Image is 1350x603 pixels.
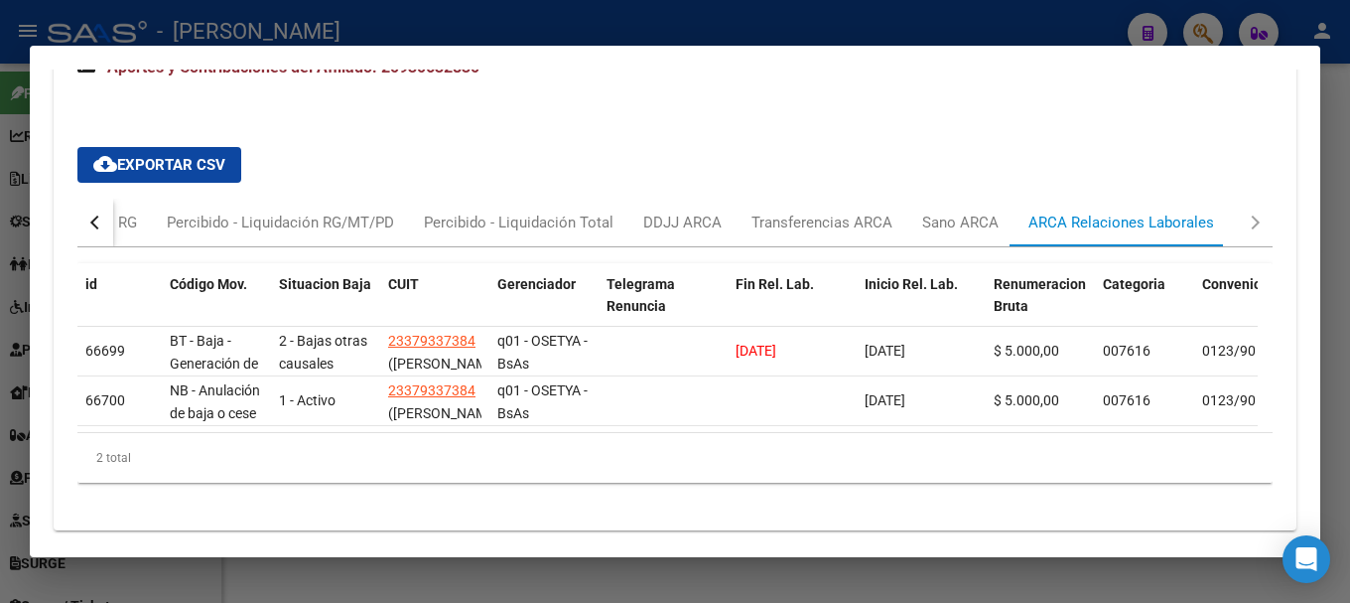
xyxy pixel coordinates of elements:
[1028,212,1214,233] div: ARCA Relaciones Laborales
[107,58,479,76] span: Aportes y Contribuciones del Afiliado: 20930632830
[424,212,613,233] div: Percibido - Liquidación Total
[736,343,776,359] span: [DATE]
[922,212,999,233] div: Sano ARCA
[162,263,271,351] datatable-header-cell: Código Mov.
[279,333,367,372] span: 2 - Bajas otras causales
[170,382,260,444] span: NB - Anulación de baja o cese del trabajador
[857,263,986,351] datatable-header-cell: Inicio Rel. Lab.
[497,333,588,372] span: q01 - OSETYA - BsAs
[865,276,958,292] span: Inicio Rel. Lab.
[85,343,125,359] span: 66699
[1194,263,1293,351] datatable-header-cell: Convenio
[93,156,225,174] span: Exportar CSV
[388,276,419,292] span: CUIT
[388,356,499,394] span: ([PERSON_NAME] [PERSON_NAME])
[599,263,728,351] datatable-header-cell: Telegrama Renuncia
[77,433,1273,483] div: 2 total
[736,276,814,292] span: Fin Rel. Lab.
[85,276,97,292] span: id
[271,263,380,351] datatable-header-cell: Situacion Baja
[643,212,722,233] div: DDJJ ARCA
[994,392,1059,408] span: $ 5.000,00
[1103,392,1150,408] span: 007616
[388,382,475,398] span: 23379337384
[167,212,394,233] div: Percibido - Liquidación RG/MT/PD
[1103,343,1150,359] span: 007616
[279,392,336,408] span: 1 - Activo
[1282,535,1330,583] div: Open Intercom Messenger
[728,263,857,351] datatable-header-cell: Fin Rel. Lab.
[994,343,1059,359] span: $ 5.000,00
[279,276,371,292] span: Situacion Baja
[865,343,905,359] span: [DATE]
[54,99,1296,530] div: Aportes y Contribuciones del Afiliado: 20930632830
[986,263,1095,351] datatable-header-cell: Renumeracion Bruta
[751,212,892,233] div: Transferencias ARCA
[497,276,576,292] span: Gerenciador
[1103,276,1165,292] span: Categoria
[77,147,241,183] button: Exportar CSV
[994,276,1086,315] span: Renumeracion Bruta
[1095,263,1194,351] datatable-header-cell: Categoria
[93,152,117,176] mat-icon: cloud_download
[1202,343,1256,359] span: 0123/90
[380,263,489,351] datatable-header-cell: CUIT
[1202,392,1256,408] span: 0123/90
[489,263,599,351] datatable-header-cell: Gerenciador
[77,263,162,351] datatable-header-cell: id
[170,333,258,394] span: BT - Baja - Generación de Clave
[865,392,905,408] span: [DATE]
[607,276,675,315] span: Telegrama Renuncia
[497,382,588,421] span: q01 - OSETYA - BsAs
[85,392,125,408] span: 66700
[388,405,499,444] span: ([PERSON_NAME] [PERSON_NAME])
[170,276,247,292] span: Código Mov.
[1202,276,1262,292] span: Convenio
[388,333,475,349] span: 23379337384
